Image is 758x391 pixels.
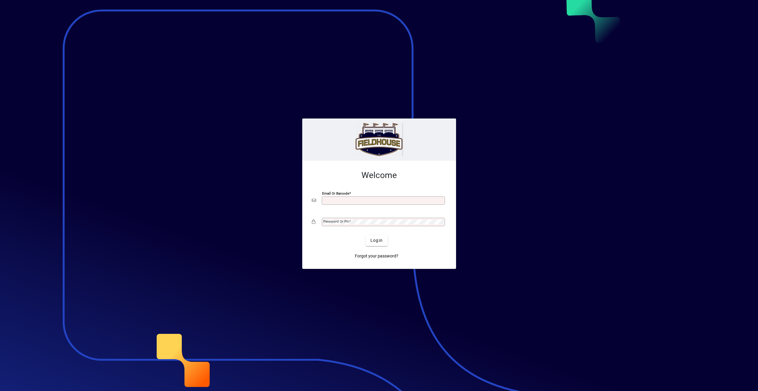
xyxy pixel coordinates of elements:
h2: Welcome [312,170,446,180]
span: Login [370,237,383,244]
mat-label: Email or Barcode [322,191,349,195]
mat-label: Password or Pin [323,219,349,223]
span: Forgot your password? [355,253,398,259]
a: Forgot your password? [352,251,401,262]
button: Login [366,235,388,246]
